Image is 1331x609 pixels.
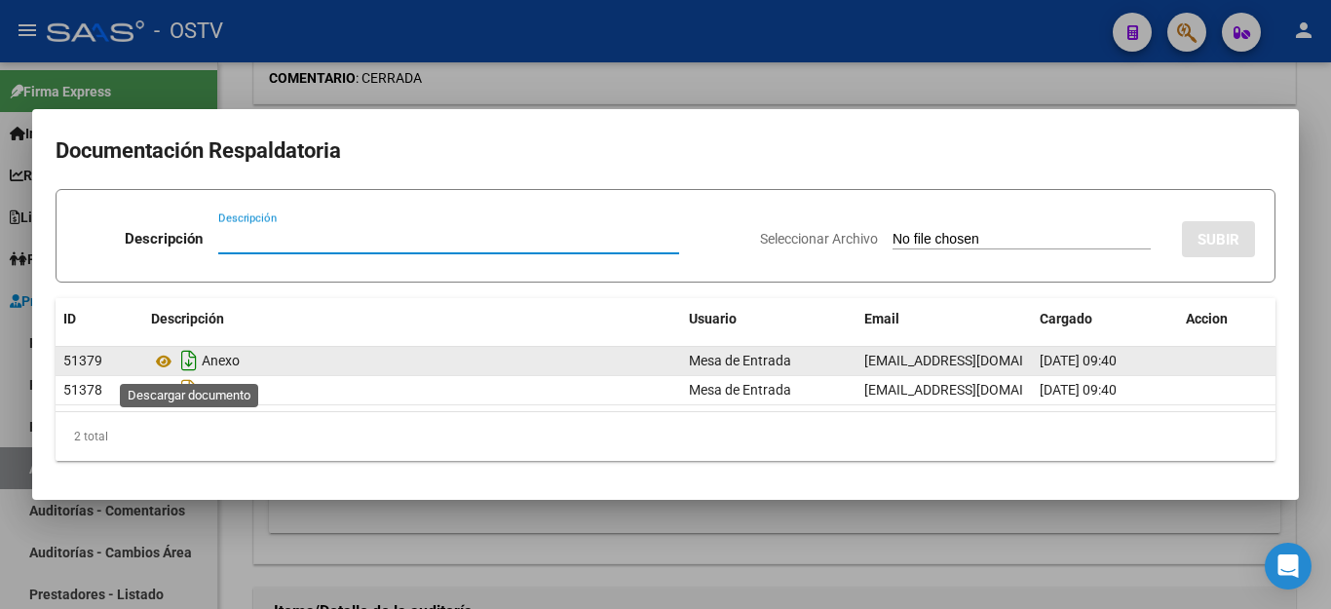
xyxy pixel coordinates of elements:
[1040,353,1117,368] span: [DATE] 09:40
[689,311,737,326] span: Usuario
[125,228,203,250] p: Descripción
[760,231,878,247] span: Seleccionar Archivo
[1186,311,1228,326] span: Accion
[63,382,102,398] span: 51378
[1198,231,1239,248] span: SUBIR
[176,374,202,405] i: Descargar documento
[63,311,76,326] span: ID
[143,298,681,340] datatable-header-cell: Descripción
[1032,298,1178,340] datatable-header-cell: Cargado
[1040,382,1117,398] span: [DATE] 09:40
[689,353,791,368] span: Mesa de Entrada
[151,374,673,405] div: Factura
[56,133,1275,170] h2: Documentación Respaldatoria
[1265,543,1312,590] div: Open Intercom Messenger
[689,382,791,398] span: Mesa de Entrada
[1178,298,1275,340] datatable-header-cell: Accion
[63,353,102,368] span: 51379
[864,353,1081,368] span: [EMAIL_ADDRESS][DOMAIN_NAME]
[856,298,1032,340] datatable-header-cell: Email
[56,298,143,340] datatable-header-cell: ID
[1182,221,1255,257] button: SUBIR
[56,412,1275,461] div: 2 total
[864,311,899,326] span: Email
[151,311,224,326] span: Descripción
[864,382,1081,398] span: [EMAIL_ADDRESS][DOMAIN_NAME]
[1040,311,1092,326] span: Cargado
[681,298,856,340] datatable-header-cell: Usuario
[176,345,202,376] i: Descargar documento
[151,345,673,376] div: Anexo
